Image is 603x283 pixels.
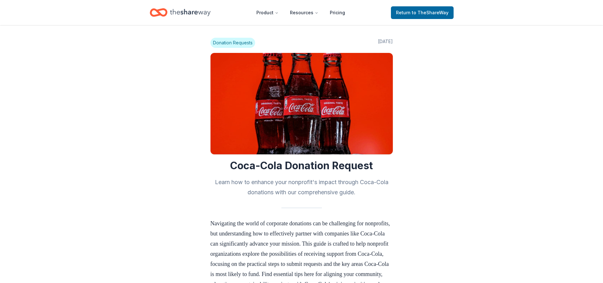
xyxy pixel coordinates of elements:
span: [DATE] [378,38,393,48]
h2: Learn how to enhance your nonprofit's impact through Coca-Cola donations with our comprehensive g... [210,177,393,197]
button: Resources [285,6,323,19]
h1: Coca-Cola Donation Request [210,159,393,172]
a: Pricing [325,6,350,19]
img: Image for Coca-Cola Donation Request [210,53,393,154]
span: Return [396,9,449,16]
span: Donation Requests [210,38,255,48]
a: Returnto TheShareWay [391,6,454,19]
button: Product [251,6,284,19]
nav: Main [251,5,350,20]
span: to TheShareWay [412,10,449,15]
a: Home [150,5,210,20]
